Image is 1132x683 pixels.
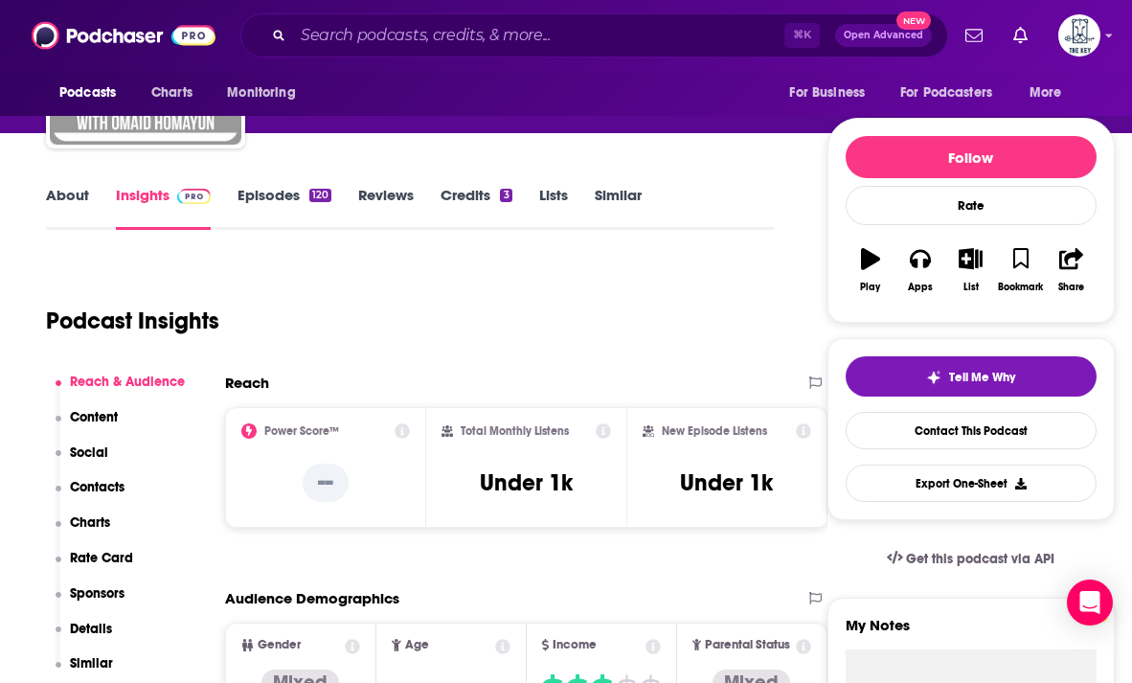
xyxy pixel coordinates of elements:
a: Show notifications dropdown [958,19,990,52]
button: Charts [56,514,111,550]
h2: New Episode Listens [662,424,767,438]
button: Share [1046,236,1096,305]
span: Income [553,639,597,651]
div: Search podcasts, credits, & more... [240,13,948,57]
a: Credits3 [441,186,511,230]
span: Charts [151,80,192,106]
button: Sponsors [56,585,125,621]
div: Bookmark [998,282,1043,293]
button: Apps [895,236,945,305]
span: New [896,11,931,30]
button: open menu [214,75,320,111]
p: Charts [70,514,110,531]
button: Reach & Audience [56,374,186,409]
div: List [963,282,979,293]
h3: Under 1k [480,468,573,497]
p: Social [70,444,108,461]
p: Similar [70,655,113,672]
a: Lists [539,186,568,230]
span: For Business [789,80,865,106]
div: 3 [500,189,511,202]
span: Logged in as TheKeyPR [1058,14,1100,57]
button: Play [846,236,895,305]
div: 120 [309,189,331,202]
a: Contact This Podcast [846,412,1097,449]
h2: Reach [225,374,269,392]
button: List [945,236,995,305]
a: Similar [595,186,642,230]
h2: Audience Demographics [225,589,399,607]
p: Contacts [70,479,125,495]
button: Details [56,621,113,656]
div: Open Intercom Messenger [1067,580,1113,626]
button: Bookmark [996,236,1046,305]
a: Episodes120 [238,186,331,230]
a: Reviews [358,186,414,230]
a: Show notifications dropdown [1006,19,1035,52]
button: Rate Card [56,550,134,585]
img: tell me why sparkle [926,370,941,385]
button: Contacts [56,479,125,514]
span: Tell Me Why [949,370,1015,385]
span: Monitoring [227,80,295,106]
label: My Notes [846,616,1097,649]
input: Search podcasts, credits, & more... [293,20,784,51]
h2: Total Monthly Listens [461,424,569,438]
img: Podchaser - Follow, Share and Rate Podcasts [32,17,215,54]
button: Content [56,409,119,444]
a: About [46,186,89,230]
h2: Power Score™ [264,424,339,438]
button: open menu [1016,75,1086,111]
button: tell me why sparkleTell Me Why [846,356,1097,397]
h3: Under 1k [680,468,773,497]
button: Follow [846,136,1097,178]
span: More [1030,80,1062,106]
button: open menu [776,75,889,111]
div: Apps [908,282,933,293]
span: Age [405,639,429,651]
button: Social [56,444,109,480]
a: Get this podcast via API [872,535,1071,582]
p: Sponsors [70,585,125,602]
p: -- [303,464,349,502]
p: Rate Card [70,550,133,566]
img: User Profile [1058,14,1100,57]
div: Play [860,282,880,293]
p: Details [70,621,112,637]
span: Podcasts [59,80,116,106]
p: Content [70,409,118,425]
button: Open AdvancedNew [835,24,932,47]
button: Show profile menu [1058,14,1100,57]
p: Reach & Audience [70,374,185,390]
span: Open Advanced [844,31,923,40]
span: Parental Status [705,639,790,651]
button: Export One-Sheet [846,465,1097,502]
button: open menu [46,75,141,111]
span: For Podcasters [900,80,992,106]
img: Podchaser Pro [177,189,211,204]
h1: Podcast Insights [46,307,219,335]
a: Charts [139,75,204,111]
a: InsightsPodchaser Pro [116,186,211,230]
span: Gender [258,639,301,651]
div: Share [1058,282,1084,293]
div: Rate [846,186,1097,225]
span: ⌘ K [784,23,820,48]
button: open menu [888,75,1020,111]
span: Get this podcast via API [906,551,1054,567]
